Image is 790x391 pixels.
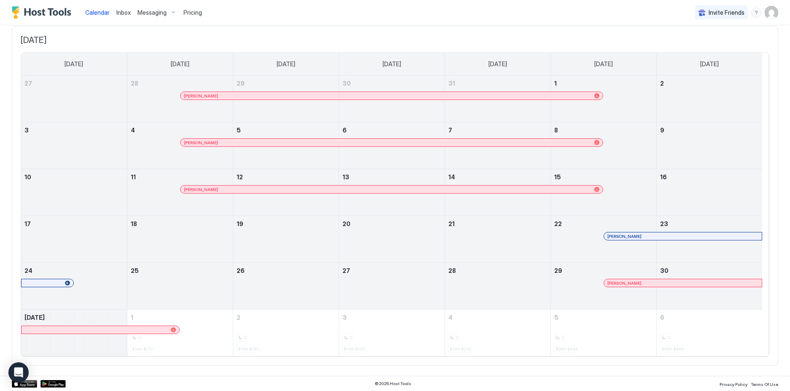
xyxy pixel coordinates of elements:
span: © 2025 Host Tools [375,381,411,386]
span: [DATE] [65,60,83,68]
a: Terms Of Use [751,379,778,388]
a: September 1, 2025 [127,310,233,325]
td: July 27, 2025 [21,76,127,122]
td: July 31, 2025 [445,76,550,122]
td: August 31, 2025 [21,310,127,356]
span: 30 [660,267,669,274]
span: Privacy Policy [720,382,747,387]
td: August 19, 2025 [233,216,339,263]
a: August 21, 2025 [445,216,550,232]
span: [DATE] [383,60,401,68]
a: September 4, 2025 [445,310,550,325]
a: August 8, 2025 [551,122,656,138]
td: August 27, 2025 [339,263,445,310]
span: 3 [24,127,29,134]
a: August 29, 2025 [551,263,656,278]
td: September 2, 2025 [233,310,339,356]
a: August 4, 2025 [127,122,233,138]
span: Invite Friends [709,9,744,16]
span: 28 [131,80,138,87]
a: September 2, 2025 [233,310,339,325]
span: 21 [448,220,455,227]
a: September 3, 2025 [339,310,445,325]
a: Wednesday [374,53,410,76]
span: 29 [554,267,562,274]
a: August 7, 2025 [445,122,550,138]
span: 14 [448,173,455,181]
td: August 1, 2025 [550,76,656,122]
span: [PERSON_NAME] [184,187,218,192]
td: August 8, 2025 [550,122,656,169]
a: August 27, 2025 [339,263,445,278]
td: August 18, 2025 [127,216,233,263]
a: Privacy Policy [720,379,747,388]
a: Thursday [480,53,515,76]
a: August 17, 2025 [21,216,127,232]
a: August 22, 2025 [551,216,656,232]
div: [PERSON_NAME] [607,280,758,286]
a: August 25, 2025 [127,263,233,278]
a: Calendar [85,8,110,17]
a: August 28, 2025 [445,263,550,278]
span: 1 [131,314,133,321]
a: August 10, 2025 [21,169,127,185]
span: 22 [554,220,562,227]
span: 1 [554,80,557,87]
td: August 26, 2025 [233,263,339,310]
span: Inbox [116,9,131,16]
div: User profile [765,6,778,19]
span: [PERSON_NAME] [607,280,642,286]
span: 6 [660,314,664,321]
a: August 30, 2025 [657,263,763,278]
span: 28 [448,267,456,274]
span: 2 [237,314,240,321]
span: 3 [342,314,347,321]
span: [DATE] [24,314,45,321]
span: 2 [660,80,664,87]
span: 10 [24,173,31,181]
td: August 10, 2025 [21,169,127,216]
a: August 12, 2025 [233,169,339,185]
a: Tuesday [268,53,304,76]
span: [DATE] [488,60,507,68]
span: 20 [342,220,351,227]
a: August 26, 2025 [233,263,339,278]
a: August 20, 2025 [339,216,445,232]
div: [PERSON_NAME] [184,93,599,99]
td: August 22, 2025 [550,216,656,263]
td: August 4, 2025 [127,122,233,169]
span: 15 [554,173,561,181]
a: July 29, 2025 [233,76,339,91]
a: August 18, 2025 [127,216,233,232]
div: [PERSON_NAME] [184,140,599,146]
span: 18 [131,220,137,227]
span: [PERSON_NAME] [184,140,218,146]
td: September 4, 2025 [445,310,550,356]
span: 24 [24,267,32,274]
a: August 13, 2025 [339,169,445,185]
td: August 21, 2025 [445,216,550,263]
span: 6 [342,127,347,134]
td: August 3, 2025 [21,122,127,169]
span: 23 [660,220,668,227]
a: Sunday [56,53,92,76]
span: Calendar [85,9,110,16]
td: August 9, 2025 [656,122,762,169]
td: August 6, 2025 [339,122,445,169]
a: July 27, 2025 [21,76,127,91]
a: August 31, 2025 [21,310,127,325]
td: August 30, 2025 [656,263,762,310]
span: Pricing [183,9,202,16]
a: Monday [162,53,198,76]
a: August 6, 2025 [339,122,445,138]
span: 4 [131,127,135,134]
span: 27 [342,267,350,274]
span: 31 [448,80,455,87]
span: [DATE] [171,60,189,68]
span: 4 [448,314,453,321]
span: 16 [660,173,667,181]
span: 25 [131,267,139,274]
span: [PERSON_NAME] [184,93,218,99]
span: 17 [24,220,31,227]
div: menu [751,8,761,18]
